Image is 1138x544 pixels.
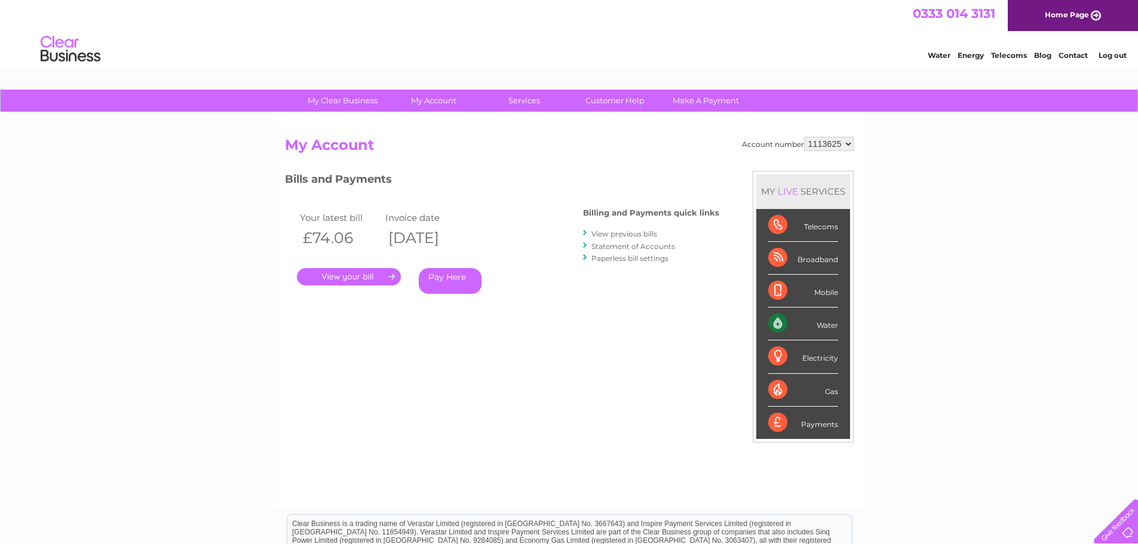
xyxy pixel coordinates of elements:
[384,90,483,112] a: My Account
[991,51,1027,60] a: Telecoms
[768,340,838,373] div: Electricity
[287,7,852,58] div: Clear Business is a trading name of Verastar Limited (registered in [GEOGRAPHIC_DATA] No. 3667643...
[768,308,838,340] div: Water
[928,51,950,60] a: Water
[382,226,468,250] th: [DATE]
[768,275,838,308] div: Mobile
[768,407,838,439] div: Payments
[566,90,664,112] a: Customer Help
[591,254,668,263] a: Paperless bill settings
[768,209,838,242] div: Telecoms
[768,242,838,275] div: Broadband
[297,226,383,250] th: £74.06
[285,171,719,192] h3: Bills and Payments
[1034,51,1051,60] a: Blog
[297,268,401,285] a: .
[285,137,854,159] h2: My Account
[768,374,838,407] div: Gas
[40,31,101,67] img: logo.png
[293,90,392,112] a: My Clear Business
[775,186,800,197] div: LIVE
[756,174,850,208] div: MY SERVICES
[419,268,481,294] a: Pay Here
[591,229,657,238] a: View previous bills
[591,242,675,251] a: Statement of Accounts
[297,210,383,226] td: Your latest bill
[475,90,573,112] a: Services
[913,6,995,21] a: 0333 014 3131
[742,137,854,151] div: Account number
[583,208,719,217] h4: Billing and Payments quick links
[657,90,755,112] a: Make A Payment
[1059,51,1088,60] a: Contact
[958,51,984,60] a: Energy
[1099,51,1127,60] a: Log out
[382,210,468,226] td: Invoice date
